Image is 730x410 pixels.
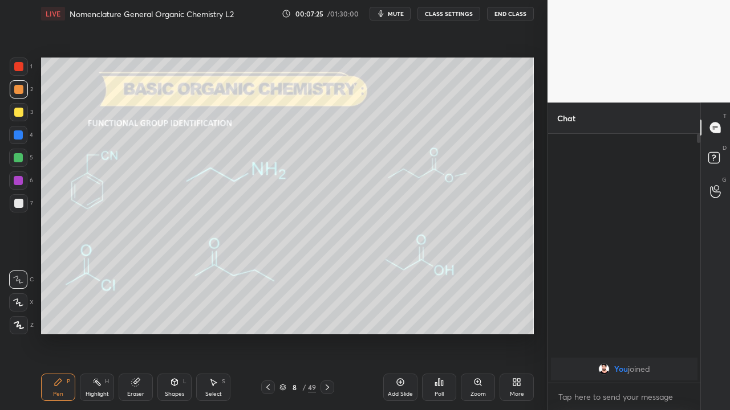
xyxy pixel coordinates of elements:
div: C [9,270,34,289]
div: grid [548,355,700,383]
div: Shapes [165,391,184,397]
div: 7 [10,194,33,212]
div: / [302,384,306,391]
p: D [723,143,727,152]
div: Add Slide [388,391,413,397]
p: T [723,112,727,120]
div: S [222,379,225,384]
div: Highlight [86,391,109,397]
button: End Class [487,7,534,20]
div: X [9,293,34,311]
p: G [722,175,727,184]
button: mute [370,7,411,20]
div: 6 [9,171,33,190]
div: 3 [10,103,33,121]
div: LIVE [41,7,65,20]
img: 66874679623d4816b07f54b5b4078b8d.jpg [598,363,610,375]
div: 1 [10,58,33,76]
div: 49 [308,382,316,392]
div: Z [10,316,34,334]
div: More [510,391,524,397]
div: Select [205,391,222,397]
div: 4 [9,126,33,144]
div: Pen [53,391,63,397]
span: mute [388,10,404,18]
div: H [105,379,109,384]
div: 5 [9,149,33,167]
button: CLASS SETTINGS [417,7,480,20]
span: joined [628,364,650,374]
div: Eraser [127,391,144,397]
h4: Nomenclature General Organic Chemistry L2 [70,9,234,19]
div: Poll [435,391,444,397]
div: Zoom [471,391,486,397]
div: 8 [289,384,300,391]
div: L [183,379,186,384]
span: You [614,364,628,374]
div: 2 [10,80,33,99]
div: P [67,379,70,384]
p: Chat [548,103,585,133]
